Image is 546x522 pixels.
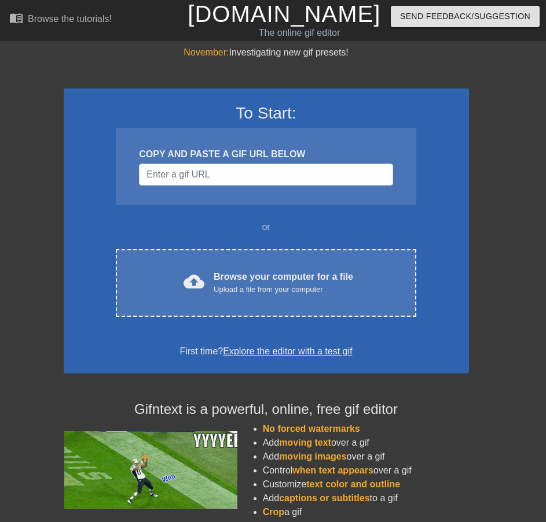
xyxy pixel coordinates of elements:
span: November: [184,47,229,57]
div: or [94,220,439,234]
li: Add over a gif [263,450,469,464]
input: Username [139,164,393,186]
span: No forced watermarks [263,424,360,434]
a: Browse the tutorials! [9,11,112,29]
li: Customize [263,477,469,491]
li: a gif [263,505,469,519]
li: Add to a gif [263,491,469,505]
div: Browse the tutorials! [28,14,112,24]
span: Crop [263,507,284,517]
span: moving text [279,438,331,447]
a: [DOMAIN_NAME] [188,1,380,27]
h3: To Start: [79,103,454,123]
span: Send Feedback/Suggestion [400,9,530,24]
span: when text appears [292,465,373,475]
span: moving images [279,451,346,461]
h4: Gifntext is a powerful, online, free gif editor [64,401,469,418]
li: Control over a gif [263,464,469,477]
span: menu_book [9,11,23,25]
div: First time? [79,345,454,358]
span: captions or subtitles [279,493,369,503]
li: Add over a gif [263,436,469,450]
span: text color and outline [306,479,400,489]
div: Browse your computer for a file [214,270,353,295]
div: The online gif editor [188,26,411,40]
div: COPY AND PASTE A GIF URL BELOW [139,147,393,161]
div: Upload a file from your computer [214,284,353,295]
div: Investigating new gif presets! [64,46,469,60]
span: cloud_upload [184,271,204,292]
a: Explore the editor with a test gif [223,346,352,356]
img: football_small.gif [64,431,237,509]
button: Send Feedback/Suggestion [391,6,540,27]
